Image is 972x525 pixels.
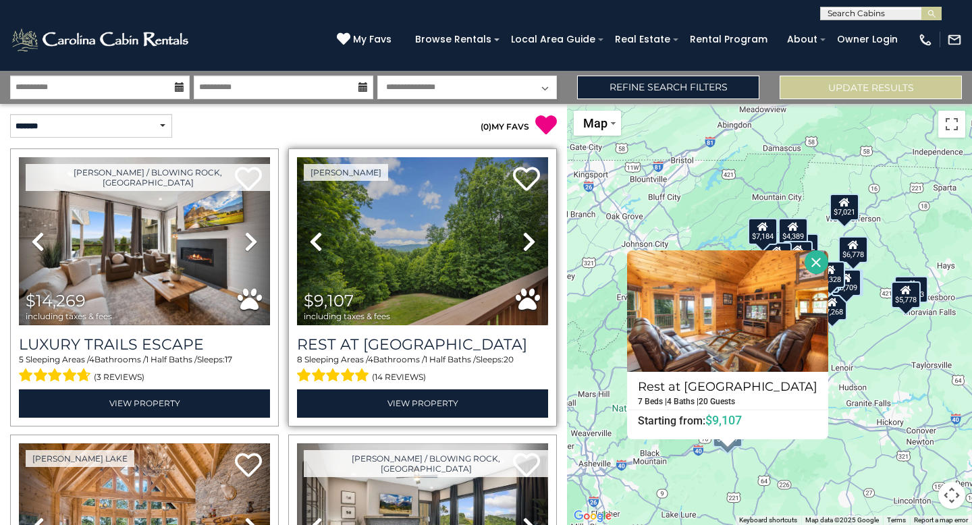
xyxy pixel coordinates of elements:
[304,291,354,310] span: $9,107
[337,32,395,47] a: My Favs
[297,389,548,417] a: View Property
[627,372,828,428] a: Rest at [GEOGRAPHIC_DATA] 7 Beds | 4 Baths | 20 Guests Starting from:$9,107
[947,32,962,47] img: mail-regular-white.png
[513,165,540,194] a: Add to favorites
[94,368,144,386] span: (3 reviews)
[938,111,965,138] button: Toggle fullscreen view
[938,482,965,509] button: Map camera controls
[26,312,112,321] span: including taxes & fees
[19,157,270,325] img: thumbnail_168695581.jpeg
[894,276,928,303] div: $12,853
[683,29,774,50] a: Rental Program
[304,164,388,181] a: [PERSON_NAME]
[570,507,615,525] img: Google
[914,516,968,524] a: Report a map error
[780,76,962,99] button: Update Results
[19,389,270,417] a: View Property
[780,29,824,50] a: About
[425,354,476,364] span: 1 Half Baths /
[297,354,548,386] div: Sleeping Areas / Bathrooms / Sleeps:
[838,236,868,263] div: $6,778
[368,354,373,364] span: 4
[19,335,270,354] a: Luxury Trails Escape
[481,121,529,132] a: (0)MY FAVS
[26,164,270,191] a: [PERSON_NAME] / Blowing Rock, [GEOGRAPHIC_DATA]
[481,121,491,132] span: ( )
[705,413,742,427] span: $9,107
[628,414,828,427] h6: Starting from:
[739,516,797,525] button: Keyboard shortcuts
[667,397,699,406] h5: 4 Baths |
[891,281,921,308] div: $5,778
[225,354,232,364] span: 17
[778,218,808,245] div: $4,389
[297,335,548,354] h3: Rest at Mountain Crest
[638,397,667,406] h5: 7 Beds |
[304,450,548,477] a: [PERSON_NAME] / Blowing Rock, [GEOGRAPHIC_DATA]
[26,450,134,467] a: [PERSON_NAME] Lake
[10,26,192,53] img: White-1-2.png
[408,29,498,50] a: Browse Rentals
[89,354,94,364] span: 4
[830,194,859,221] div: $7,021
[297,354,302,364] span: 8
[353,32,391,47] span: My Favs
[304,312,390,321] span: including taxes & fees
[297,335,548,354] a: Rest at [GEOGRAPHIC_DATA]
[19,354,270,386] div: Sleeping Areas / Bathrooms / Sleeps:
[627,250,828,372] img: Rest at Mountain Crest
[570,507,615,525] a: Open this area in Google Maps (opens a new window)
[783,241,813,268] div: $6,503
[577,76,759,99] a: Refine Search Filters
[583,116,607,130] span: Map
[235,451,262,480] a: Add to favorites
[832,269,861,296] div: $8,709
[483,121,489,132] span: 0
[26,291,86,310] span: $14,269
[146,354,197,364] span: 1 Half Baths /
[699,397,735,406] h5: 20 Guests
[748,218,778,245] div: $7,184
[918,32,933,47] img: phone-regular-white.png
[504,29,602,50] a: Local Area Guide
[372,368,426,386] span: (14 reviews)
[504,354,514,364] span: 20
[887,516,906,524] a: Terms (opens in new tab)
[628,376,828,397] h4: Rest at [GEOGRAPHIC_DATA]
[805,516,879,524] span: Map data ©2025 Google
[574,111,621,136] button: Change map style
[817,294,847,321] div: $7,268
[830,29,905,50] a: Owner Login
[608,29,677,50] a: Real Estate
[297,157,548,325] img: thumbnail_164747693.jpeg
[805,250,828,274] button: Close
[815,261,845,288] div: $7,328
[19,354,24,364] span: 5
